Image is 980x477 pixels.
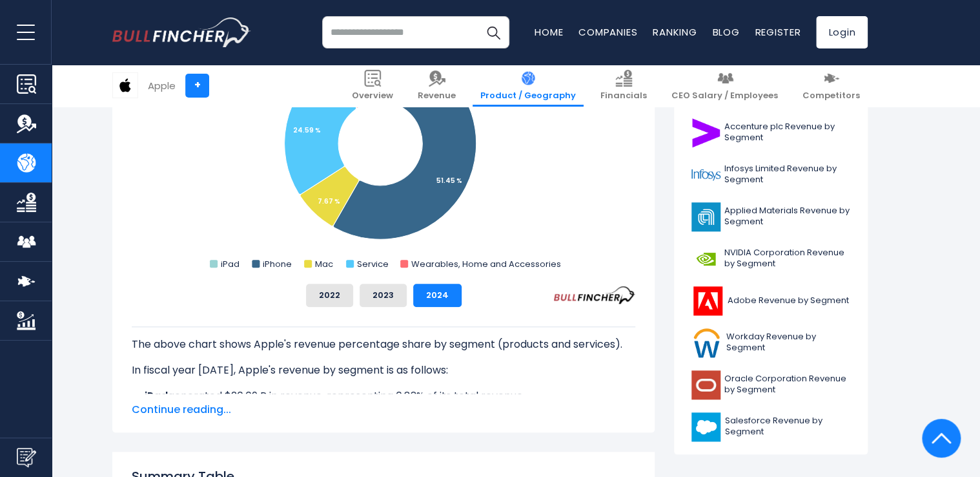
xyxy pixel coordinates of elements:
[535,25,563,39] a: Home
[691,160,720,189] img: INFY logo
[578,25,637,39] a: Companies
[318,196,340,206] tspan: 7.67 %
[653,25,697,39] a: Ranking
[221,258,240,270] text: iPad
[712,25,739,39] a: Blog
[684,157,858,193] a: Infosys Limited Revenue by Segment
[480,90,576,101] span: Product / Geography
[293,125,321,135] tspan: 24.59 %
[352,90,393,101] span: Overview
[724,374,850,396] span: Oracle Corporation Revenue by Segment
[816,16,868,48] a: Login
[684,199,858,235] a: Applied Materials Revenue by Segment
[724,206,850,228] span: Applied Materials Revenue by Segment
[185,74,209,98] a: +
[728,295,849,306] span: Adobe Revenue by Segment
[691,370,720,399] img: ORCL logo
[436,176,462,185] tspan: 51.45 %
[664,65,786,107] a: CEO Salary / Employees
[593,65,655,107] a: Financials
[691,244,720,273] img: NVDA logo
[724,164,850,185] span: Infosys Limited Revenue by Segment
[413,284,462,307] button: 2024
[132,402,635,418] span: Continue reading...
[477,16,509,48] button: Search
[684,409,858,445] a: Salesforce Revenue by Segment
[724,416,850,438] span: Salesforce Revenue by Segment
[132,388,635,404] li: generated $26.69 B in revenue, representing 6.83% of its total revenue.
[418,90,456,101] span: Revenue
[802,90,860,101] span: Competitors
[132,337,635,352] p: The above chart shows Apple's revenue percentage share by segment (products and services).
[357,258,389,270] text: Service
[684,325,858,361] a: Workday Revenue by Segment
[360,284,407,307] button: 2023
[600,90,647,101] span: Financials
[306,284,353,307] button: 2022
[132,363,635,378] p: In fiscal year [DATE], Apple's revenue by segment is as follows:
[691,328,722,357] img: WDAY logo
[113,73,138,98] img: AAPL logo
[112,17,251,47] a: Go to homepage
[112,17,251,47] img: bullfincher logo
[691,286,724,315] img: ADBE logo
[344,65,401,107] a: Overview
[684,241,858,277] a: NVIDIA Corporation Revenue by Segment
[726,332,850,354] span: Workday Revenue by Segment
[691,118,720,147] img: ACN logo
[691,412,720,441] img: CRM logo
[148,78,176,93] div: Apple
[755,25,801,39] a: Register
[684,283,858,319] a: Adobe Revenue by Segment
[411,258,561,270] text: Wearables, Home and Accessories
[263,258,292,270] text: iPhone
[132,15,635,273] svg: Apple's Revenue Share by Segment
[473,65,584,107] a: Product / Geography
[691,202,720,231] img: AMAT logo
[671,90,778,101] span: CEO Salary / Employees
[724,248,850,270] span: NVIDIA Corporation Revenue by Segment
[315,258,333,270] text: Mac
[684,367,858,403] a: Oracle Corporation Revenue by Segment
[410,65,464,107] a: Revenue
[684,115,858,151] a: Accenture plc Revenue by Segment
[145,388,168,403] b: iPad
[724,122,850,143] span: Accenture plc Revenue by Segment
[795,65,868,107] a: Competitors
